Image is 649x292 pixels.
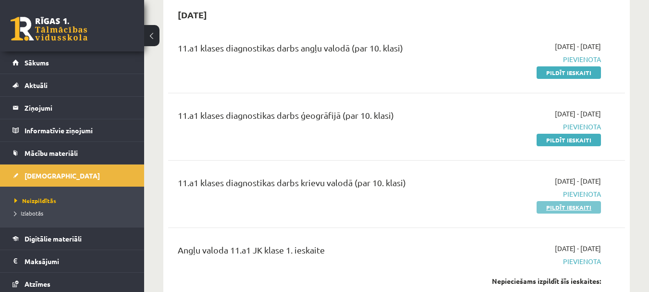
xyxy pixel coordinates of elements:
span: [DATE] - [DATE] [555,176,601,186]
div: 11.a1 klases diagnostikas darbs angļu valodā (par 10. klasi) [178,41,455,59]
span: Pievienota [469,54,601,64]
a: Pildīt ieskaiti [537,66,601,79]
span: Pievienota [469,189,601,199]
legend: Maksājumi [24,250,132,272]
span: Aktuāli [24,81,48,89]
div: 11.a1 klases diagnostikas darbs krievu valodā (par 10. klasi) [178,176,455,194]
a: Izlabotās [14,209,135,217]
a: Pildīt ieskaiti [537,201,601,214]
span: [DATE] - [DATE] [555,109,601,119]
span: Neizpildītās [14,197,56,204]
legend: Informatīvie ziņojumi [24,119,132,141]
a: Maksājumi [12,250,132,272]
h2: [DATE] [168,3,217,26]
div: Nepieciešams izpildīt šīs ieskaites: [469,276,601,286]
div: 11.a1 klases diagnostikas darbs ģeogrāfijā (par 10. klasi) [178,109,455,127]
span: [DATE] - [DATE] [555,243,601,254]
div: Angļu valoda 11.a1 JK klase 1. ieskaite [178,243,455,261]
span: Digitālie materiāli [24,234,82,243]
span: Pievienota [469,256,601,267]
a: Neizpildītās [14,196,135,205]
span: [DEMOGRAPHIC_DATA] [24,171,100,180]
a: [DEMOGRAPHIC_DATA] [12,165,132,187]
legend: Ziņojumi [24,97,132,119]
a: Mācību materiāli [12,142,132,164]
a: Digitālie materiāli [12,228,132,250]
span: Atzīmes [24,279,50,288]
a: Aktuāli [12,74,132,96]
a: Sākums [12,51,132,74]
a: Informatīvie ziņojumi [12,119,132,141]
span: Pievienota [469,122,601,132]
span: Mācību materiāli [24,149,78,157]
span: [DATE] - [DATE] [555,41,601,51]
a: Pildīt ieskaiti [537,134,601,146]
span: Sākums [24,58,49,67]
a: Ziņojumi [12,97,132,119]
span: Izlabotās [14,209,43,217]
a: Rīgas 1. Tālmācības vidusskola [11,17,87,41]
